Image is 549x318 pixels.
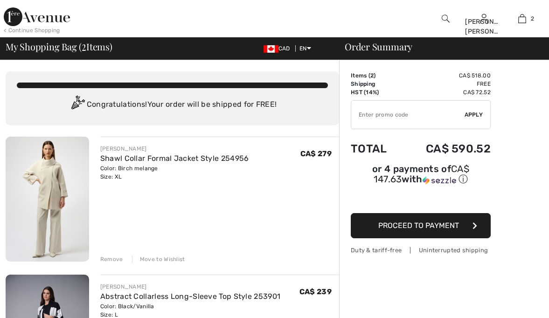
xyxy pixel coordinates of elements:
[6,42,112,51] span: My Shopping Bag ( Items)
[299,287,332,296] span: CA$ 239
[300,149,332,158] span: CA$ 279
[100,154,249,163] a: Shawl Collar Formal Jacket Style 254956
[423,176,456,185] img: Sezzle
[401,80,491,88] td: Free
[490,290,540,313] iframe: Opens a widget where you can chat to one of our agents
[351,71,401,80] td: Items ( )
[351,101,465,129] input: Promo code
[299,45,311,52] span: EN
[351,88,401,97] td: HST (14%)
[264,45,294,52] span: CAD
[374,163,469,185] span: CA$ 147.63
[480,14,488,23] a: Sign In
[4,26,60,35] div: < Continue Shopping
[480,13,488,24] img: My Info
[351,246,491,255] div: Duty & tariff-free | Uninterrupted shipping
[4,7,70,26] img: 1ère Avenue
[401,133,491,165] td: CA$ 590.52
[100,255,123,263] div: Remove
[100,283,280,291] div: [PERSON_NAME]
[82,40,86,52] span: 2
[351,80,401,88] td: Shipping
[351,165,491,186] div: or 4 payments of with
[518,13,526,24] img: My Bag
[442,13,450,24] img: search the website
[465,17,502,36] div: [PERSON_NAME] [PERSON_NAME]
[401,88,491,97] td: CA$ 72.52
[351,213,491,238] button: Proceed to Payment
[351,133,401,165] td: Total
[370,72,374,79] span: 2
[334,42,543,51] div: Order Summary
[6,137,89,262] img: Shawl Collar Formal Jacket Style 254956
[504,13,541,24] a: 2
[351,189,491,210] iframe: PayPal-paypal
[351,165,491,189] div: or 4 payments ofCA$ 147.63withSezzle Click to learn more about Sezzle
[531,14,534,23] span: 2
[401,71,491,80] td: CA$ 518.00
[378,221,459,230] span: Proceed to Payment
[100,145,249,153] div: [PERSON_NAME]
[68,96,87,114] img: Congratulation2.svg
[264,45,278,53] img: Canadian Dollar
[17,96,328,114] div: Congratulations! Your order will be shipped for FREE!
[465,111,483,119] span: Apply
[100,164,249,181] div: Color: Birch melange Size: XL
[100,292,280,301] a: Abstract Collarless Long-Sleeve Top Style 253901
[132,255,185,263] div: Move to Wishlist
